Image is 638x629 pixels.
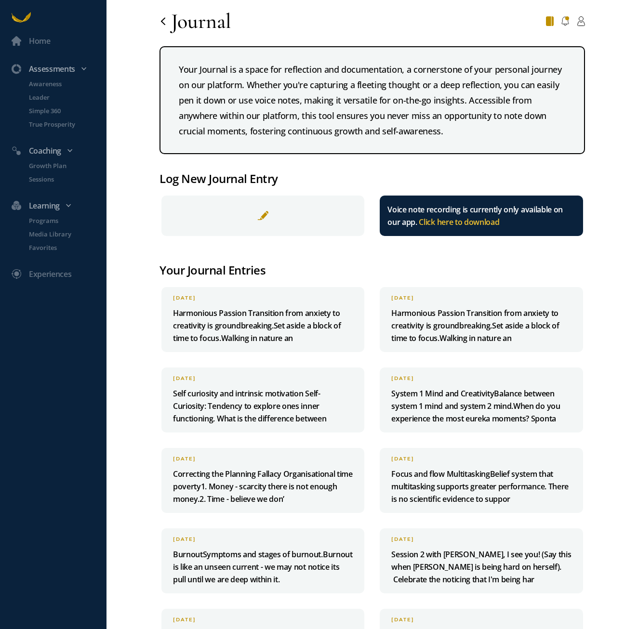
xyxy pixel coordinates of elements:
[17,229,106,239] a: Media Library
[173,456,353,462] div: [DATE]
[17,119,106,129] a: True Prosperity
[173,375,353,381] div: [DATE]
[173,536,353,542] div: [DATE]
[391,375,571,381] div: [DATE]
[29,106,105,116] p: Simple 360
[173,307,353,344] p: Harmonious Passion Transition from anxiety to creativity is groundbreaking.Set aside a block of t...
[6,199,110,212] div: Learning
[173,295,353,301] div: [DATE]
[17,174,106,184] a: Sessions
[387,203,575,228] div: Voice note recording is currently only available on our app.
[391,387,571,425] p: System 1 Mind and CreativityBalance between system 1 mind and system 2 mind.When do you experienc...
[29,216,105,225] p: Programs
[17,216,106,225] a: Programs
[17,243,106,252] a: Favorites
[171,8,231,35] div: Journal
[29,35,51,47] div: Home
[159,170,585,188] div: Log New Journal Entry
[29,161,105,170] p: Growth Plan
[29,79,105,89] p: Awareness
[17,161,106,170] a: Growth Plan
[6,144,110,157] div: Coaching
[419,217,499,227] span: Click here to download
[173,616,353,623] div: [DATE]
[159,261,585,279] div: Your Journal Entries
[29,229,105,239] p: Media Library
[391,468,571,505] p: Focus and flow MultitaskingBelief system that multitasking supports greater performance. There is...
[17,92,106,102] a: Leader
[391,548,571,586] p: Session 2 with [PERSON_NAME], I see you! (Say this when [PERSON_NAME] is being hard on herself). ...
[29,268,71,280] div: Experiences
[173,548,353,586] p: BurnoutSymptoms and stages of burnout.Burnout is like an unseen current - we may not notice its p...
[29,119,105,129] p: True Prosperity
[17,79,106,89] a: Awareness
[179,62,566,139] div: Your Journal is a space for reflection and documentation, a cornerstone of your personal journey ...
[17,106,106,116] a: Simple 360
[173,387,353,425] p: Self curiosity and intrinsic motivation Self-Curiosity: Tendency to explore ones inner functionin...
[6,63,110,75] div: Assessments
[391,295,571,301] div: [DATE]
[173,468,353,505] p: Correcting the Planning Fallacy Organisational time poverty1. Money - scarcity there is not enoug...
[391,456,571,462] div: [DATE]
[391,536,571,542] div: [DATE]
[391,307,571,344] p: Harmonious Passion Transition from anxiety to creativity is groundbreaking.Set aside a block of t...
[29,243,105,252] p: Favorites
[29,92,105,102] p: Leader
[391,616,571,623] div: [DATE]
[29,174,105,184] p: Sessions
